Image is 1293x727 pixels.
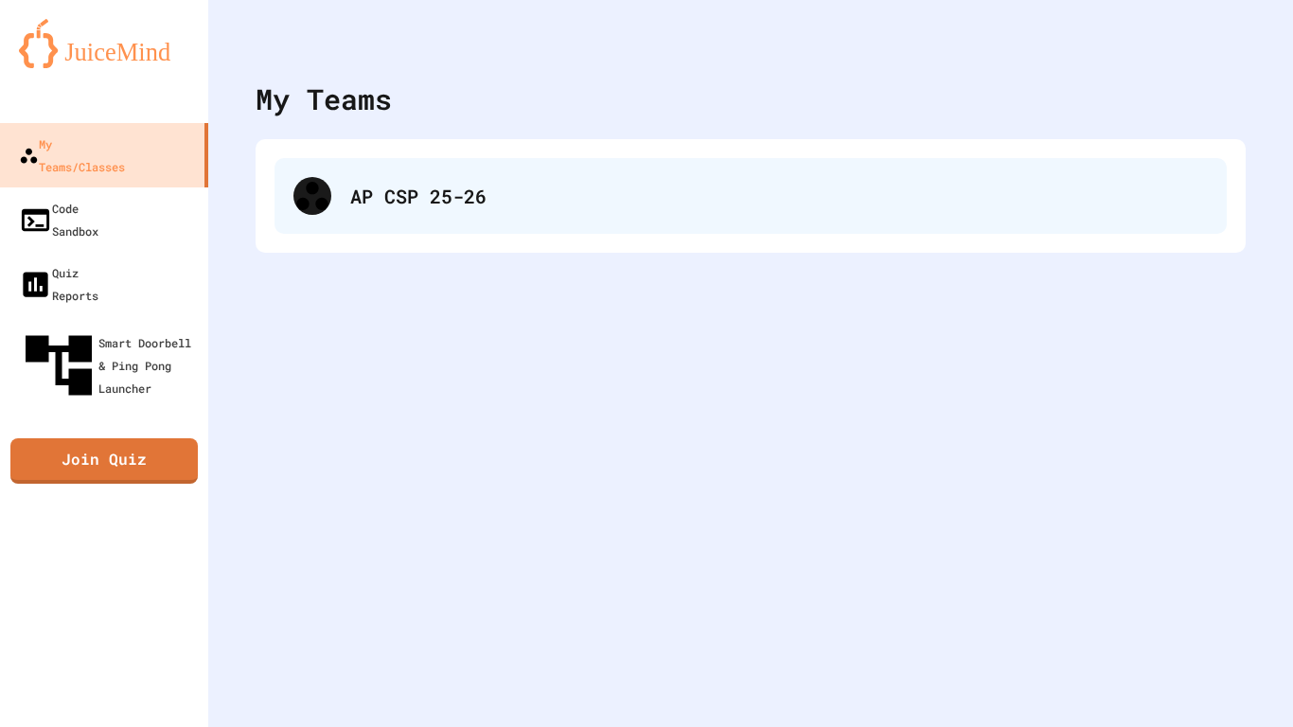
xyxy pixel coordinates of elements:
[275,158,1227,234] div: AP CSP 25-26
[350,182,1208,210] div: AP CSP 25-26
[19,326,201,405] div: Smart Doorbell & Ping Pong Launcher
[19,197,98,242] div: Code Sandbox
[10,438,198,484] a: Join Quiz
[19,261,98,307] div: Quiz Reports
[256,78,392,120] div: My Teams
[19,19,189,68] img: logo-orange.svg
[19,133,125,178] div: My Teams/Classes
